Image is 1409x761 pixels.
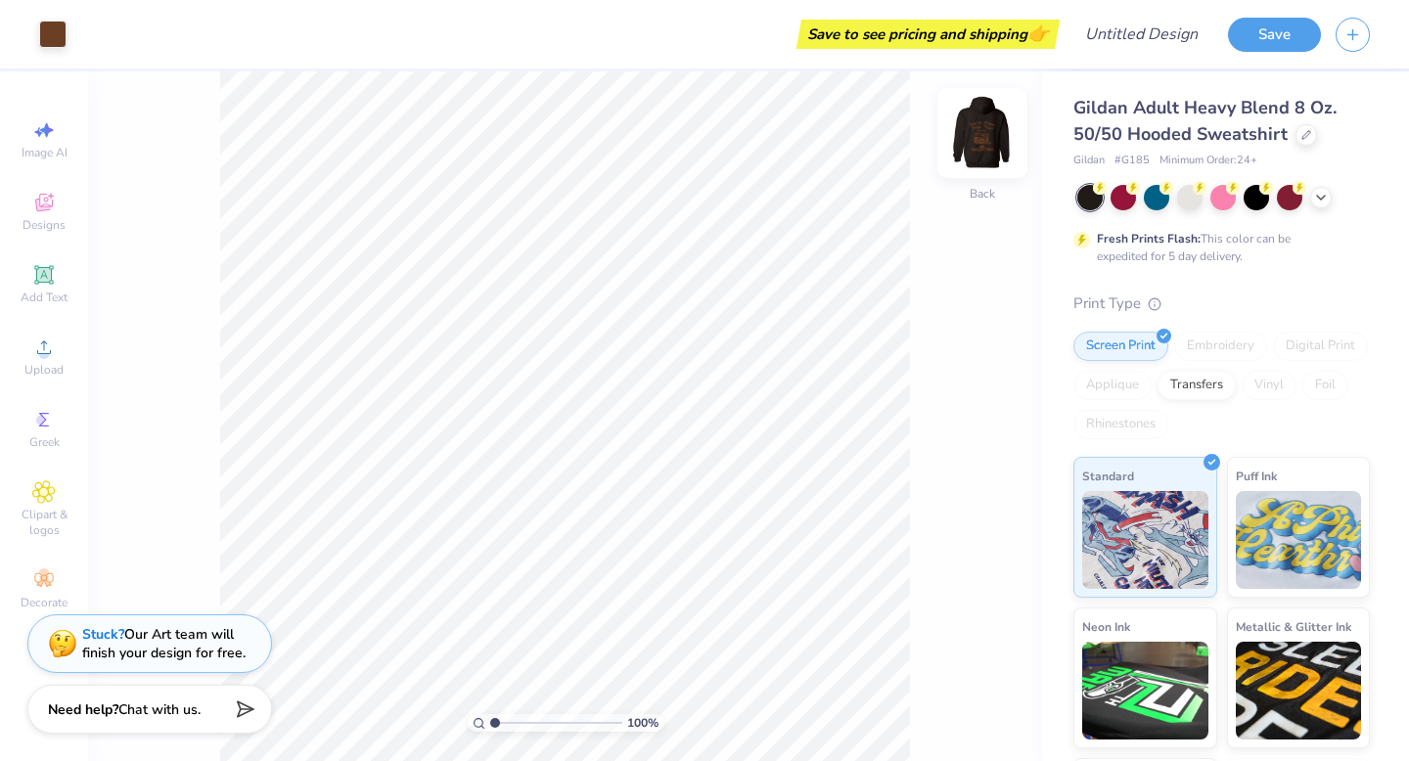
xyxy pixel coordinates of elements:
[24,362,64,378] span: Upload
[1236,491,1362,589] img: Puff Ink
[1082,466,1134,486] span: Standard
[1073,96,1337,146] span: Gildan Adult Heavy Blend 8 Oz. 50/50 Hooded Sweatshirt
[21,290,68,305] span: Add Text
[1073,292,1370,315] div: Print Type
[29,434,60,450] span: Greek
[1069,15,1213,54] input: Untitled Design
[10,507,78,538] span: Clipart & logos
[1242,371,1296,400] div: Vinyl
[943,94,1022,172] img: Back
[22,145,68,160] span: Image AI
[1073,410,1168,439] div: Rhinestones
[1082,491,1208,589] img: Standard
[1082,616,1130,637] span: Neon Ink
[82,625,124,644] strong: Stuck?
[1302,371,1348,400] div: Foil
[1082,642,1208,739] img: Neon Ink
[23,217,66,233] span: Designs
[82,625,246,662] div: Our Art team will finish your design for free.
[21,595,68,610] span: Decorate
[1097,230,1338,265] div: This color can be expedited for 5 day delivery.
[1236,642,1362,739] img: Metallic & Glitter Ink
[970,185,995,202] div: Back
[1073,153,1105,169] span: Gildan
[1073,332,1168,361] div: Screen Print
[1073,371,1152,400] div: Applique
[1158,371,1236,400] div: Transfers
[1097,231,1201,246] strong: Fresh Prints Flash:
[627,714,659,732] span: 100 %
[118,700,201,719] span: Chat with us.
[1114,153,1150,169] span: # G185
[1236,616,1351,637] span: Metallic & Glitter Ink
[1174,332,1267,361] div: Embroidery
[1236,466,1277,486] span: Puff Ink
[1228,18,1321,52] button: Save
[1273,332,1368,361] div: Digital Print
[1027,22,1049,45] span: 👉
[801,20,1055,49] div: Save to see pricing and shipping
[48,700,118,719] strong: Need help?
[1159,153,1257,169] span: Minimum Order: 24 +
